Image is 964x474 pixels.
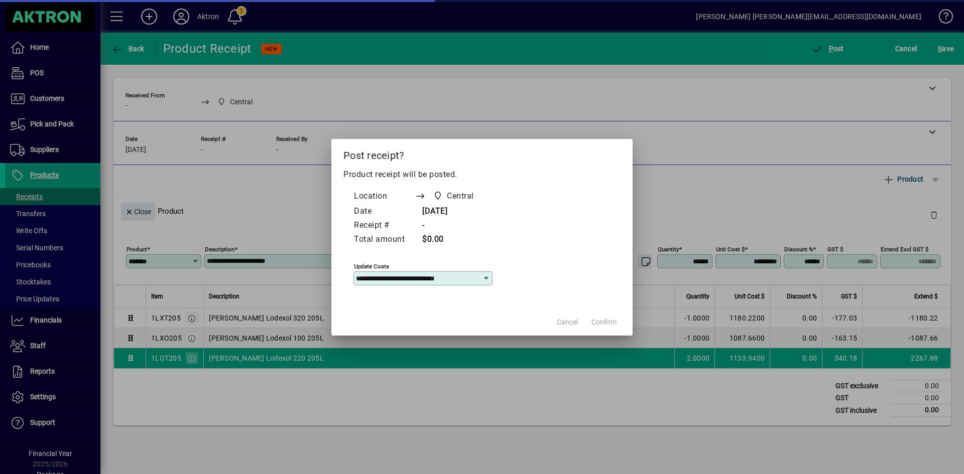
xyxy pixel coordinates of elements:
span: Central [447,190,474,202]
td: Date [353,205,415,219]
mat-label: Update costs [354,262,389,269]
h2: Post receipt? [331,139,633,168]
td: [DATE] [415,205,493,219]
td: Location [353,189,415,205]
td: Receipt # [353,219,415,233]
span: Central [430,189,478,203]
td: $0.00 [415,233,493,247]
p: Product receipt will be posted. [343,169,621,181]
td: Total amount [353,233,415,247]
td: - [415,219,493,233]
